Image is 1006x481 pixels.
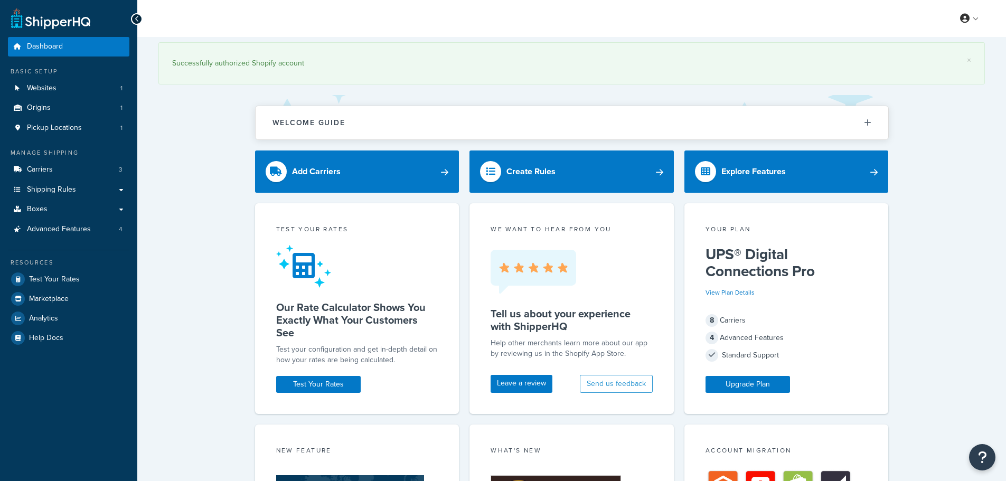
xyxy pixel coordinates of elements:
div: Successfully authorized Shopify account [172,56,971,71]
div: Test your rates [276,224,438,237]
span: Boxes [27,205,48,214]
div: Resources [8,258,129,267]
li: Advanced Features [8,220,129,239]
a: Create Rules [469,150,674,193]
span: 1 [120,84,123,93]
a: View Plan Details [706,288,755,297]
span: Test Your Rates [29,275,80,284]
div: What's New [491,446,653,458]
h5: UPS® Digital Connections Pro [706,246,868,280]
a: Carriers3 [8,160,129,180]
span: Pickup Locations [27,124,82,133]
button: Open Resource Center [969,444,995,470]
div: Carriers [706,313,868,328]
a: Analytics [8,309,129,328]
span: 3 [119,165,123,174]
span: Origins [27,103,51,112]
span: 8 [706,314,718,327]
button: Send us feedback [580,375,653,393]
span: Carriers [27,165,53,174]
div: New Feature [276,446,438,458]
li: Origins [8,98,129,118]
div: Advanced Features [706,331,868,345]
a: Marketplace [8,289,129,308]
div: Basic Setup [8,67,129,76]
span: 1 [120,124,123,133]
li: Carriers [8,160,129,180]
button: Welcome Guide [256,106,888,139]
p: Help other merchants learn more about our app by reviewing us in the Shopify App Store. [491,338,653,359]
span: Help Docs [29,334,63,343]
li: Websites [8,79,129,98]
a: Origins1 [8,98,129,118]
li: Pickup Locations [8,118,129,138]
a: Boxes [8,200,129,219]
a: Help Docs [8,328,129,347]
span: Shipping Rules [27,185,76,194]
a: Leave a review [491,375,552,393]
a: Test Your Rates [276,376,361,393]
div: Manage Shipping [8,148,129,157]
div: Standard Support [706,348,868,363]
div: Create Rules [506,164,556,179]
span: Dashboard [27,42,63,51]
a: Dashboard [8,37,129,56]
span: 4 [706,332,718,344]
h5: Our Rate Calculator Shows You Exactly What Your Customers See [276,301,438,339]
a: Websites1 [8,79,129,98]
a: Shipping Rules [8,180,129,200]
a: Advanced Features4 [8,220,129,239]
a: Pickup Locations1 [8,118,129,138]
a: Add Carriers [255,150,459,193]
span: Marketplace [29,295,69,304]
a: Explore Features [684,150,889,193]
h5: Tell us about your experience with ShipperHQ [491,307,653,333]
div: Your Plan [706,224,868,237]
p: we want to hear from you [491,224,653,234]
div: Test your configuration and get in-depth detail on how your rates are being calculated. [276,344,438,365]
span: Advanced Features [27,225,91,234]
div: Explore Features [721,164,786,179]
a: Upgrade Plan [706,376,790,393]
div: Add Carriers [292,164,341,179]
span: 4 [119,225,123,234]
span: 1 [120,103,123,112]
div: Account Migration [706,446,868,458]
h2: Welcome Guide [272,119,345,127]
a: Test Your Rates [8,270,129,289]
a: × [967,56,971,64]
span: Websites [27,84,57,93]
span: Analytics [29,314,58,323]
